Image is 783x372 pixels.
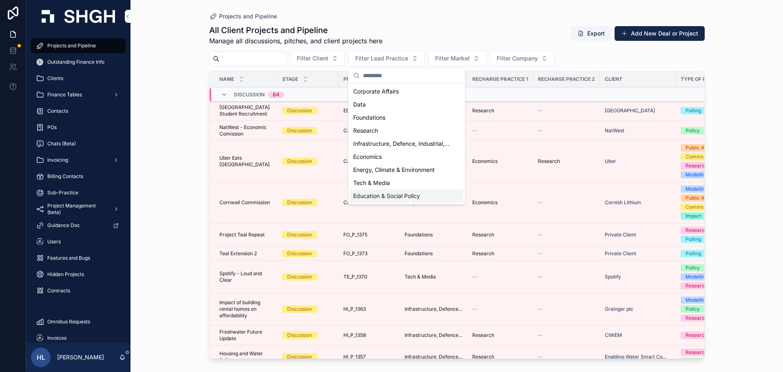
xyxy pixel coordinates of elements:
[31,283,126,298] a: Contracts
[287,273,312,281] div: Discussion
[47,42,96,49] span: Projects and Pipeline
[681,264,736,290] a: PolicyModellingResearch
[47,189,78,196] span: Sub-Practice
[219,199,272,206] a: Cornwall Commission
[343,127,368,134] span: CA_P_1386
[353,166,435,174] span: Energy, Climate & Environment
[472,232,494,238] span: Research
[343,158,395,165] a: CA_P_1381
[538,158,560,165] span: Research
[353,114,385,122] span: Foundations
[343,306,395,312] a: HI_P_1363
[219,250,272,257] a: Teal Extension 2
[538,250,543,257] span: --
[31,251,126,265] a: Features and Bugs
[472,199,498,206] span: Economics
[31,71,126,86] a: Clients
[47,335,66,341] span: Invoices
[681,296,736,322] a: ModellingPolicyResearch
[348,83,465,204] div: Suggestions
[686,194,716,202] div: Public Affairs
[605,274,621,280] a: Spotify
[42,10,115,23] img: App logo
[681,76,725,82] span: Type of Project
[405,232,433,238] span: Foundations
[219,104,272,117] span: [GEOGRAPHIC_DATA] Student Recruitment
[219,124,272,137] span: NatWest - Economic Comission
[605,127,624,134] span: NatWest
[538,199,543,206] span: --
[219,12,277,20] span: Projects and Pipeline
[343,107,367,114] span: ED_P_1387
[37,352,45,362] span: HL
[405,354,462,360] a: Infrastructure, Defence, Industrial, Transport
[472,332,528,339] a: Research
[538,199,595,206] a: --
[538,332,595,339] a: --
[282,231,334,238] a: Discussion
[605,158,616,165] a: Uber
[605,306,633,312] span: Grainger plc
[353,140,450,148] span: Infrastructure, Defence, Industrial, Transport
[686,236,701,243] div: Polling
[343,274,367,280] span: TE_P_1370
[472,199,528,206] a: Economics
[343,158,367,165] span: CA_P_1381
[686,296,708,304] div: Modelling
[31,314,126,329] a: Omnibus Requests
[219,232,265,238] span: Project Teal Repeat
[472,250,494,257] span: Research
[686,185,708,193] div: Modelling
[219,155,272,168] span: Uber Eats [GEOGRAPHIC_DATA]
[47,75,63,82] span: Clients
[686,107,701,114] div: Polling
[472,76,528,82] span: Recharge Practice 1
[343,274,395,280] a: TE_P_1370
[343,332,395,339] a: HI_P_1358
[282,353,334,361] a: Discussion
[686,250,701,257] div: Polling
[686,349,708,356] div: Research
[47,319,90,325] span: Omnibus Requests
[686,171,708,178] div: Modelling
[31,169,126,184] a: Billing Contacts
[353,153,382,161] span: Economics
[282,76,298,82] span: Stage
[472,306,477,312] span: --
[681,107,736,114] a: Polling
[605,274,671,280] a: Spotify
[405,274,462,280] a: Tech & Media
[31,331,126,345] a: Invoices
[405,306,462,312] a: Infrastructure, Defence, Industrial, Transport
[538,250,595,257] a: --
[538,332,543,339] span: --
[343,250,367,257] span: FO_P_1373
[282,127,334,134] a: Discussion
[472,274,528,280] a: --
[31,218,126,233] a: Guidance Doc
[538,274,595,280] a: --
[538,158,595,165] a: Research
[353,127,378,135] span: Research
[605,199,671,206] a: Cornish Lithium
[605,332,622,339] a: CIWEM
[605,250,636,257] span: Private Client
[571,26,611,41] button: Export
[686,227,708,234] div: Research
[47,287,70,294] span: Contracts
[31,153,126,167] a: Invoicing
[605,250,671,257] a: Private Client
[287,231,312,238] div: Discussion
[47,255,90,261] span: Features and Bugs
[472,332,494,339] span: Research
[47,108,68,114] span: Contacts
[686,314,708,322] div: Research
[605,306,671,312] a: Grainger plc
[282,158,334,165] a: Discussion
[353,100,366,109] span: Data
[57,353,104,361] p: [PERSON_NAME]
[686,153,703,160] div: Comms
